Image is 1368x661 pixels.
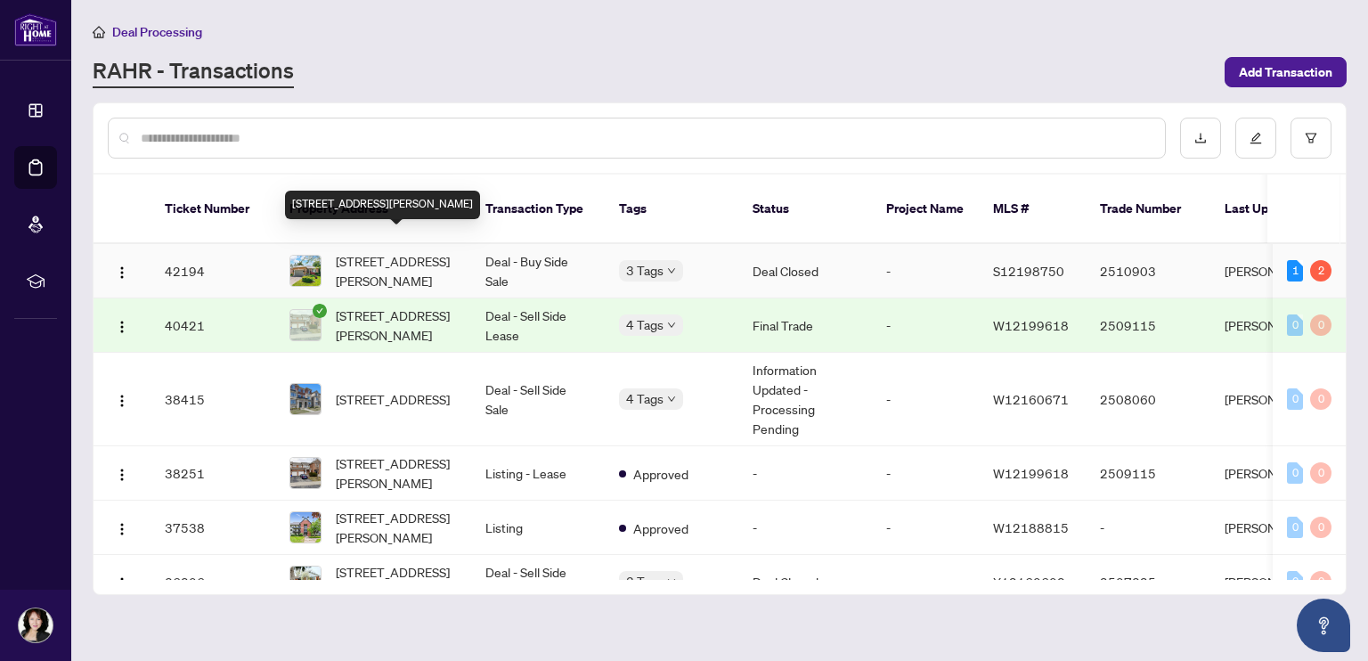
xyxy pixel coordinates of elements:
img: thumbnail-img [290,458,321,488]
td: Deal - Sell Side Lease [471,298,605,353]
img: Logo [115,265,129,280]
div: 0 [1310,571,1331,592]
span: down [667,266,676,275]
span: edit [1250,132,1262,144]
th: MLS # [979,175,1086,244]
div: 0 [1287,388,1303,410]
span: download [1194,132,1207,144]
td: - [1086,501,1210,555]
td: Deal - Sell Side Sale [471,555,605,609]
button: Logo [108,257,136,285]
button: Open asap [1297,599,1350,652]
img: logo [14,13,57,46]
span: [STREET_ADDRESS][PERSON_NAME] [336,453,457,493]
img: thumbnail-img [290,310,321,340]
td: 42194 [151,244,275,298]
span: S12198750 [993,263,1064,279]
img: Logo [115,320,129,334]
td: [PERSON_NAME] [1210,353,1344,446]
img: thumbnail-img [290,512,321,543]
span: 4 Tags [626,314,664,335]
img: thumbnail-img [290,256,321,286]
td: 2509115 [1086,298,1210,353]
span: 3 Tags [626,571,664,592]
button: Logo [108,513,136,542]
img: Logo [115,576,129,591]
button: download [1180,118,1221,159]
td: 36806 [151,555,275,609]
td: Listing [471,501,605,555]
div: 0 [1287,517,1303,538]
img: Logo [115,394,129,408]
td: - [872,501,979,555]
span: [STREET_ADDRESS][PERSON_NAME] [336,508,457,547]
span: Approved [633,464,688,484]
img: Logo [115,522,129,536]
th: Ticket Number [151,175,275,244]
td: [PERSON_NAME] [1210,446,1344,501]
span: Approved [633,518,688,538]
span: [STREET_ADDRESS][PERSON_NAME] [336,306,457,345]
span: W12160671 [993,391,1069,407]
td: - [738,501,872,555]
td: - [872,353,979,446]
td: 38251 [151,446,275,501]
div: 0 [1287,571,1303,592]
a: RAHR - Transactions [93,56,294,88]
button: Add Transaction [1225,57,1347,87]
div: 0 [1287,462,1303,484]
span: Add Transaction [1239,58,1332,86]
td: Final Trade [738,298,872,353]
td: 2507325 [1086,555,1210,609]
div: 0 [1310,462,1331,484]
div: [STREET_ADDRESS][PERSON_NAME] [285,191,480,219]
span: check-circle [313,304,327,318]
td: - [872,446,979,501]
button: filter [1291,118,1331,159]
td: 38415 [151,353,275,446]
td: Information Updated - Processing Pending [738,353,872,446]
button: Logo [108,385,136,413]
span: Deal Processing [112,24,202,40]
th: Tags [605,175,738,244]
div: 1 [1287,260,1303,282]
td: 40421 [151,298,275,353]
button: edit [1235,118,1276,159]
th: Project Name [872,175,979,244]
img: thumbnail-img [290,384,321,414]
span: [STREET_ADDRESS] [336,389,450,409]
td: Deal Closed [738,244,872,298]
img: Logo [115,468,129,482]
td: 37538 [151,501,275,555]
td: 2509115 [1086,446,1210,501]
button: Logo [108,567,136,596]
button: Logo [108,459,136,487]
button: Logo [108,311,136,339]
td: Listing - Lease [471,446,605,501]
td: - [872,244,979,298]
th: Last Updated By [1210,175,1344,244]
span: [STREET_ADDRESS][PERSON_NAME] [336,562,457,601]
span: W12199618 [993,317,1069,333]
img: thumbnail-img [290,567,321,597]
td: Deal Closed [738,555,872,609]
span: 3 Tags [626,260,664,281]
th: Transaction Type [471,175,605,244]
td: [PERSON_NAME] [1210,298,1344,353]
span: down [667,321,676,330]
th: Property Address [275,175,471,244]
td: Deal - Sell Side Sale [471,353,605,446]
span: filter [1305,132,1317,144]
span: down [667,577,676,586]
td: Deal - Buy Side Sale [471,244,605,298]
th: Trade Number [1086,175,1210,244]
span: down [667,395,676,404]
div: 0 [1310,517,1331,538]
td: [PERSON_NAME] [1210,501,1344,555]
td: 2508060 [1086,353,1210,446]
td: - [872,555,979,609]
img: Profile Icon [19,608,53,642]
span: W12199618 [993,465,1069,481]
div: 0 [1287,314,1303,336]
th: Status [738,175,872,244]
